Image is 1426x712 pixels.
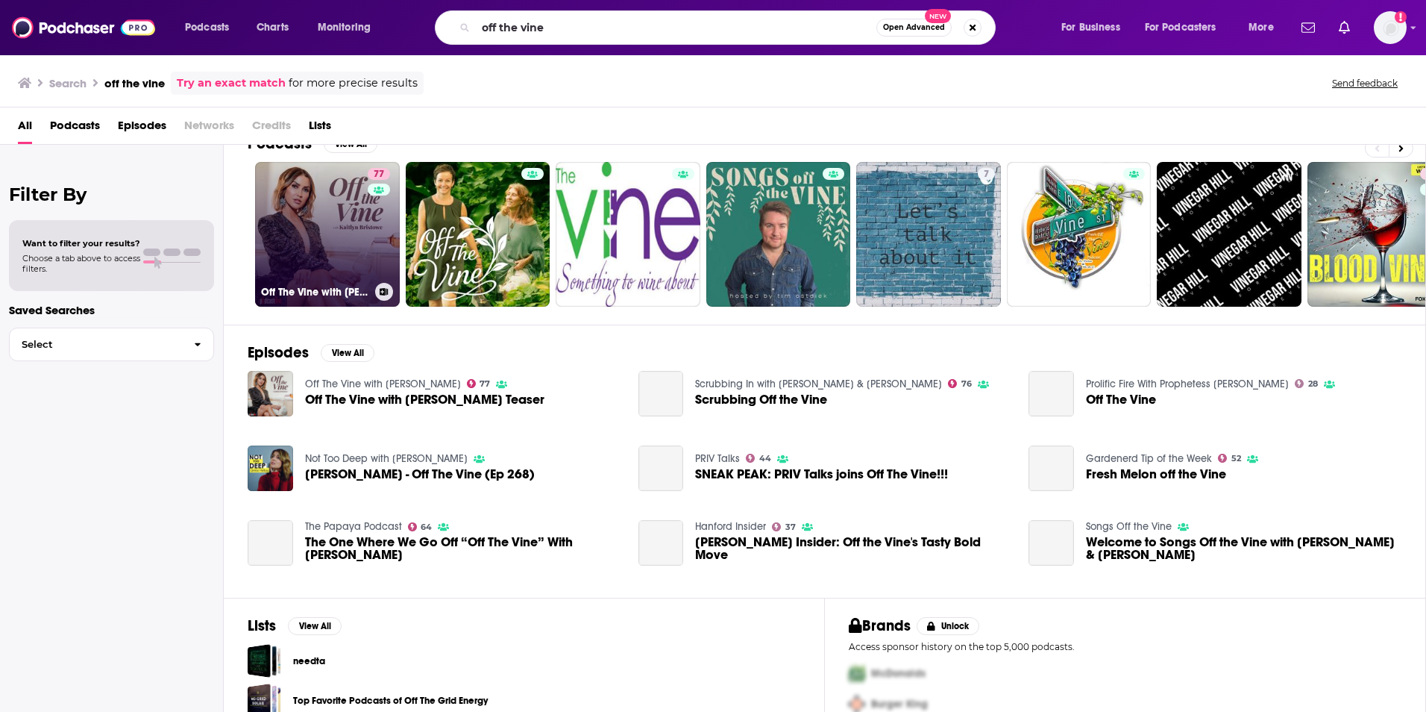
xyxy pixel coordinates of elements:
a: 52 [1218,454,1241,463]
a: The One Where We Go Off “Off The Vine” With Kaitlyn Bristowe [248,520,293,566]
button: open menu [1135,16,1238,40]
span: Networks [184,113,234,144]
button: Show profile menu [1374,11,1407,44]
span: Want to filter your results? [22,238,140,249]
h2: Filter By [9,184,214,205]
a: Off The Vine [1086,393,1156,406]
p: Access sponsor history on the top 5,000 podcasts. [849,641,1401,652]
a: 76 [948,379,972,388]
a: Welcome to Songs Off the Vine with Tim & Jenny [1086,536,1401,561]
span: Select [10,340,182,349]
span: Burger King [871,698,928,711]
span: 77 [374,167,384,182]
button: open menu [1238,16,1292,40]
span: 52 [1231,455,1241,462]
a: ListsView All [248,616,342,635]
span: New [925,9,952,23]
p: Saved Searches [9,303,214,317]
div: Search podcasts, credits, & more... [449,10,1010,45]
img: User Profile [1374,11,1407,44]
a: 44 [746,454,771,463]
a: The Papaya Podcast [305,520,402,533]
span: 7 [984,167,989,182]
a: 77 [368,168,390,180]
button: Send feedback [1328,77,1402,90]
span: Open Advanced [883,24,945,31]
h3: Off The Vine with [PERSON_NAME] [261,286,369,299]
span: Monitoring [318,17,371,38]
span: for more precise results [289,75,418,92]
span: Podcasts [185,17,229,38]
a: Off The Vine [1028,371,1074,416]
svg: Add a profile image [1395,11,1407,23]
span: 77 [480,381,490,387]
button: open menu [307,16,390,40]
a: Scrubbing In with Becca Tilley & Tanya Rad [695,378,942,390]
button: Unlock [917,617,980,635]
a: 64 [408,522,433,531]
a: SNEAK PEAK: PRIV Talks joins Off The Vine!!! [695,468,948,481]
img: Kaitlyn Bristowe - Off The Vine (Ep 268) [248,446,293,491]
a: Off The Vine with Kaitlyn Bristowe [305,378,461,390]
button: Select [9,328,214,361]
a: Hanford Insider [695,520,766,533]
a: Kaitlyn Bristowe - Off The Vine (Ep 268) [305,468,535,481]
a: Top Favorite Podcasts of Off The Grid Energy [293,693,488,709]
a: Not Too Deep with Grace [305,452,468,465]
a: 77Off The Vine with [PERSON_NAME] [255,162,400,307]
span: Scrubbing Off the Vine [695,393,827,406]
a: Gardenerd Tip of the Week [1086,452,1212,465]
span: For Podcasters [1145,17,1216,38]
a: Show notifications dropdown [1295,15,1321,40]
span: Credits [252,113,291,144]
a: SNEAK PEAK: PRIV Talks joins Off The Vine!!! [638,446,684,491]
a: Hanford Insider: Off the Vine's Tasty Bold Move [695,536,1011,561]
a: Prolific Fire With Prophetess Stacy [1086,378,1289,390]
span: The One Where We Go Off “Off The Vine” With [PERSON_NAME] [305,536,621,561]
button: open menu [175,16,248,40]
a: The One Where We Go Off “Off The Vine” With Kaitlyn Bristowe [305,536,621,561]
a: Podcasts [50,113,100,144]
button: View All [288,617,342,635]
a: 7 [978,168,995,180]
span: 28 [1308,381,1318,387]
a: Off The Vine with Kaitlyn Bristowe Teaser [248,371,293,416]
button: open menu [1051,16,1139,40]
button: View All [321,344,374,362]
a: Scrubbing Off the Vine [638,371,684,416]
span: Choose a tab above to access filters. [22,253,140,274]
a: EpisodesView All [248,343,374,362]
span: Logged in as audreytaylor13 [1374,11,1407,44]
a: Lists [309,113,331,144]
a: 77 [467,379,491,388]
h3: off the vine [104,76,165,90]
span: 44 [759,455,771,462]
h2: Episodes [248,343,309,362]
a: 7 [856,162,1001,307]
span: Charts [257,17,289,38]
a: All [18,113,32,144]
a: needta [248,644,281,678]
span: More [1248,17,1274,38]
h2: Lists [248,616,276,635]
span: For Business [1061,17,1120,38]
span: 37 [785,524,796,531]
a: Songs Off the Vine [1086,520,1172,533]
span: 76 [961,381,972,387]
h2: Brands [849,616,911,635]
a: needta [293,653,325,669]
img: First Pro Logo [843,658,871,689]
button: Open AdvancedNew [876,19,952,37]
a: Try an exact match [177,75,286,92]
a: Hanford Insider: Off the Vine's Tasty Bold Move [638,520,684,566]
a: Fresh Melon off the Vine [1086,468,1226,481]
a: 37 [772,522,796,531]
